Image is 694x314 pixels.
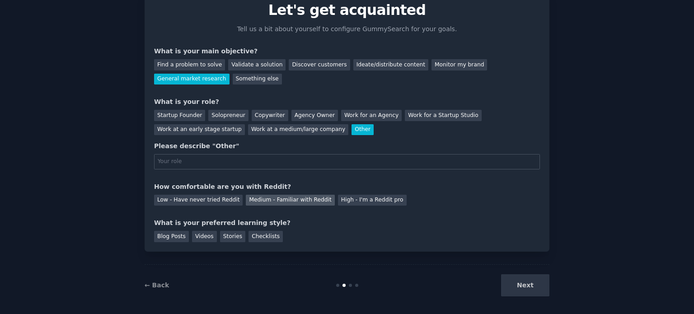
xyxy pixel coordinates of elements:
div: Stories [220,231,245,242]
div: High - I'm a Reddit pro [338,195,407,206]
div: Work at a medium/large company [248,124,348,136]
div: Monitor my brand [431,59,487,70]
div: Solopreneur [208,110,248,121]
a: ← Back [145,281,169,289]
div: Ideate/distribute content [353,59,428,70]
div: Agency Owner [291,110,338,121]
div: Work for an Agency [341,110,402,121]
div: Something else [233,74,282,85]
div: Checklists [249,231,283,242]
div: Work for a Startup Studio [405,110,481,121]
div: What is your main objective? [154,47,540,56]
div: Low - Have never tried Reddit [154,195,243,206]
div: What is your role? [154,97,540,107]
div: How comfortable are you with Reddit? [154,182,540,192]
div: What is your preferred learning style? [154,218,540,228]
div: Videos [192,231,217,242]
div: General market research [154,74,230,85]
p: Let's get acquainted [154,2,540,18]
div: Find a problem to solve [154,59,225,70]
p: Tell us a bit about yourself to configure GummySearch for your goals. [233,24,461,34]
div: Validate a solution [228,59,286,70]
div: Blog Posts [154,231,189,242]
div: Copywriter [252,110,288,121]
div: Startup Founder [154,110,205,121]
div: Please describe "Other" [154,141,540,151]
div: Other [352,124,374,136]
div: Discover customers [289,59,350,70]
div: Medium - Familiar with Reddit [246,195,334,206]
div: Work at an early stage startup [154,124,245,136]
input: Your role [154,154,540,169]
